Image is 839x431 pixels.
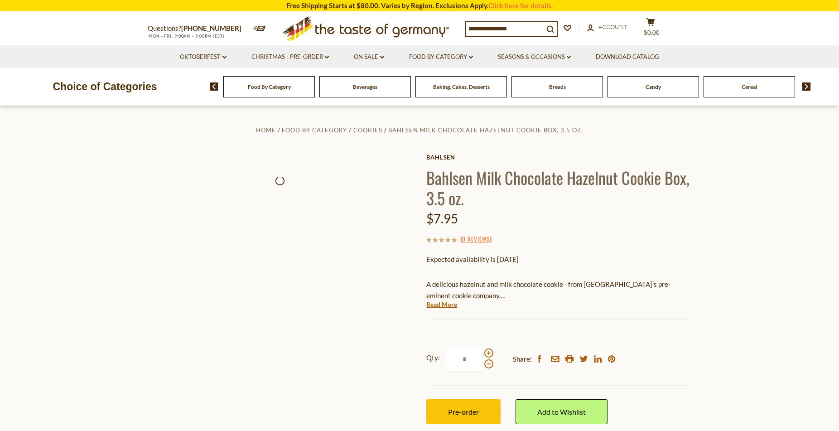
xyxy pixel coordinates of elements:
[353,83,377,90] a: Beverages
[446,347,483,372] input: Qty:
[498,52,571,62] a: Seasons & Occasions
[148,23,248,34] p: Questions?
[448,407,479,416] span: Pre-order
[181,24,241,32] a: [PHONE_NUMBER]
[148,34,225,39] span: MON - FRI, 9:00AM - 5:00PM (EST)
[282,126,347,134] a: Food By Category
[433,83,490,90] a: Baking, Cakes, Desserts
[180,52,227,62] a: Oktoberfest
[516,399,608,424] a: Add to Wishlist
[354,52,384,62] a: On Sale
[513,354,532,365] span: Share:
[646,83,661,90] a: Candy
[251,52,329,62] a: Christmas - PRE-ORDER
[549,83,566,90] a: Breads
[248,83,291,90] a: Food By Category
[462,234,490,244] a: 0 Reviews
[488,1,553,10] a: Click here for details.
[802,82,811,91] img: next arrow
[210,82,218,91] img: previous arrow
[256,126,276,134] a: Home
[409,52,473,62] a: Food By Category
[353,126,382,134] a: Cookies
[426,279,691,301] p: A delicious hazelnut and milk chocolate cookie - from [GEOGRAPHIC_DATA]'s pre-eminent cookie comp...
[644,29,660,36] span: $0.00
[426,167,691,208] h1: Bahlsen Milk Chocolate Hazelnut Cookie Box, 3.5 oz.
[598,23,627,30] span: Account
[596,52,659,62] a: Download Catalog
[426,300,457,309] a: Read More
[388,126,583,134] a: Bahlsen Milk Chocolate Hazelnut Cookie Box, 3.5 oz.
[426,154,691,161] a: Bahlsen
[426,399,501,424] button: Pre-order
[426,254,691,265] p: Expected availability is [DATE]
[426,211,458,226] span: $7.95
[426,352,440,363] strong: Qty:
[587,22,627,32] a: Account
[742,83,757,90] a: Cereal
[637,18,664,40] button: $0.00
[460,234,492,243] span: ( )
